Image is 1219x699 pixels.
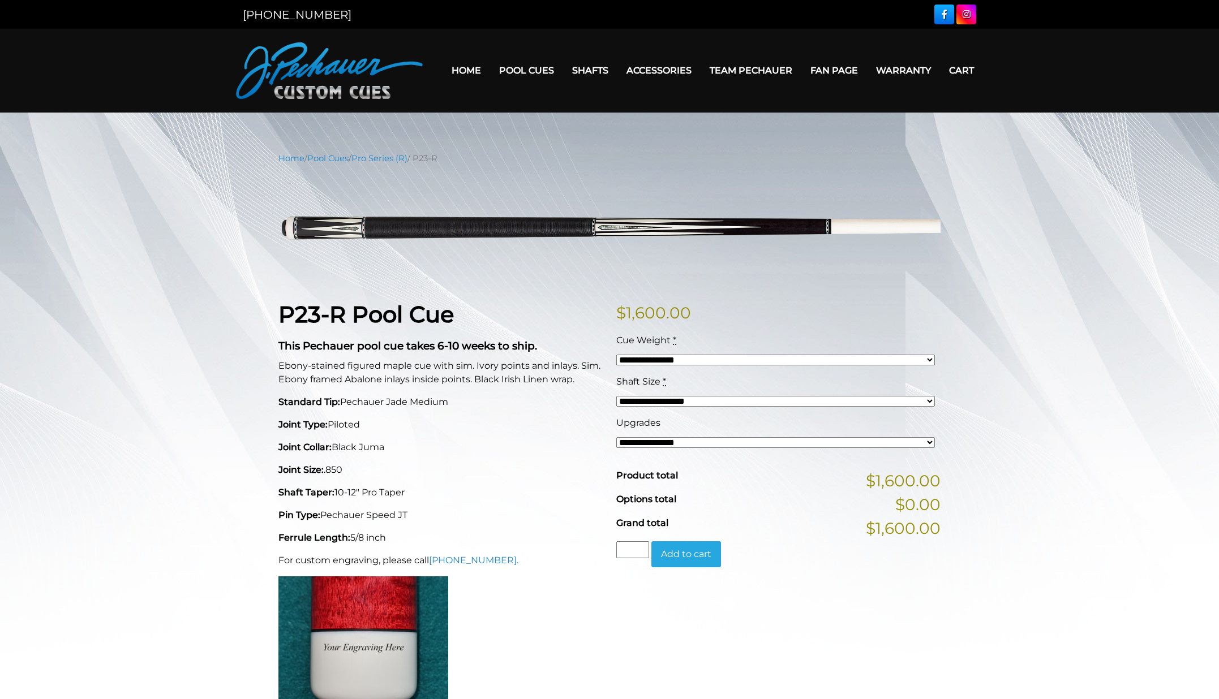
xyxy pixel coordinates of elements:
[278,531,603,545] p: 5/8 inch
[278,442,332,452] strong: Joint Collar:
[278,300,454,328] strong: P23-R Pool Cue
[866,516,941,540] span: $1,600.00
[236,42,423,99] img: Pechauer Custom Cues
[278,396,340,407] strong: Standard Tip:
[429,555,518,566] a: [PHONE_NUMBER].
[278,339,537,352] strong: This Pechauer pool cue takes 6-10 weeks to ship.
[895,493,941,516] span: $0.00
[278,359,603,386] p: Ebony-stained figured maple cue with sim. Ivory points and inlays. Sim. Ebony framed Abalone inla...
[278,395,603,409] p: Pechauer Jade Medium
[616,541,649,558] input: Product quantity
[278,510,320,520] strong: Pin Type:
[443,56,490,85] a: Home
[616,303,626,322] span: $
[278,419,328,430] strong: Joint Type:
[616,335,671,346] span: Cue Weight
[701,56,801,85] a: Team Pechauer
[940,56,983,85] a: Cart
[616,517,668,528] span: Grand total
[278,153,304,163] a: Home
[867,56,940,85] a: Warranty
[278,152,941,165] nav: Breadcrumb
[663,376,666,387] abbr: required
[616,376,660,387] span: Shaft Size
[278,486,603,499] p: 10-12" Pro Taper
[278,418,603,432] p: Piloted
[616,417,660,428] span: Upgrades
[490,56,563,85] a: Pool Cues
[617,56,701,85] a: Accessories
[651,541,721,567] button: Add to cart
[616,303,691,322] bdi: 1,600.00
[801,56,867,85] a: Fan Page
[278,441,603,454] p: Black Juma
[351,153,407,163] a: Pro Series (R)
[866,469,941,493] span: $1,600.00
[278,554,603,567] p: For custom engraving, please call
[278,508,603,522] p: Pechauer Speed JT
[563,56,617,85] a: Shafts
[616,470,678,481] span: Product total
[278,464,324,475] strong: Joint Size:
[278,487,334,498] strong: Shaft Taper:
[673,335,676,346] abbr: required
[616,494,676,504] span: Options total
[278,173,941,283] img: p23-R.png
[278,532,350,543] strong: Ferrule Length:
[307,153,349,163] a: Pool Cues
[243,8,351,21] a: [PHONE_NUMBER]
[278,463,603,477] p: .850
